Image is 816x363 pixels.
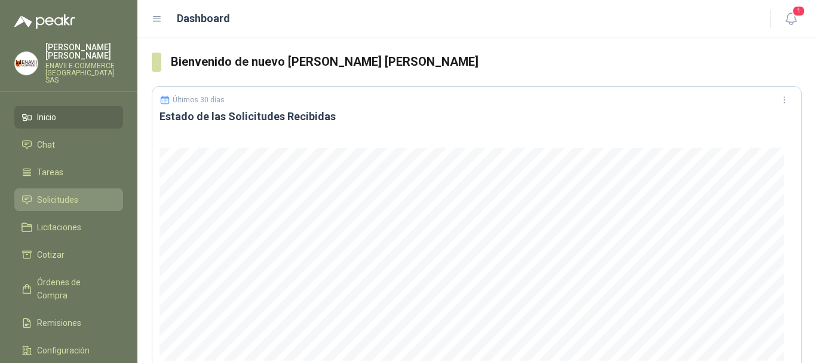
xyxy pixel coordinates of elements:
[15,52,38,75] img: Company Logo
[171,53,802,71] h3: Bienvenido de nuevo [PERSON_NAME] [PERSON_NAME]
[14,312,123,334] a: Remisiones
[45,43,123,60] p: [PERSON_NAME] [PERSON_NAME]
[37,316,81,330] span: Remisiones
[792,5,805,17] span: 1
[37,138,55,151] span: Chat
[37,221,81,234] span: Licitaciones
[177,10,230,27] h1: Dashboard
[780,8,802,30] button: 1
[14,161,123,184] a: Tareas
[37,276,112,302] span: Órdenes de Compra
[14,339,123,362] a: Configuración
[37,344,90,357] span: Configuración
[37,193,78,206] span: Solicitudes
[173,96,225,104] p: Últimos 30 días
[45,62,123,84] p: ENAVII E-COMMERCE [GEOGRAPHIC_DATA] SAS
[37,111,56,124] span: Inicio
[14,243,123,266] a: Cotizar
[14,188,123,211] a: Solicitudes
[14,133,123,156] a: Chat
[14,216,123,239] a: Licitaciones
[159,109,794,124] h3: Estado de las Solicitudes Recibidas
[14,106,123,129] a: Inicio
[14,271,123,307] a: Órdenes de Compra
[37,166,63,179] span: Tareas
[14,14,75,29] img: Logo peakr
[37,248,65,261] span: Cotizar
